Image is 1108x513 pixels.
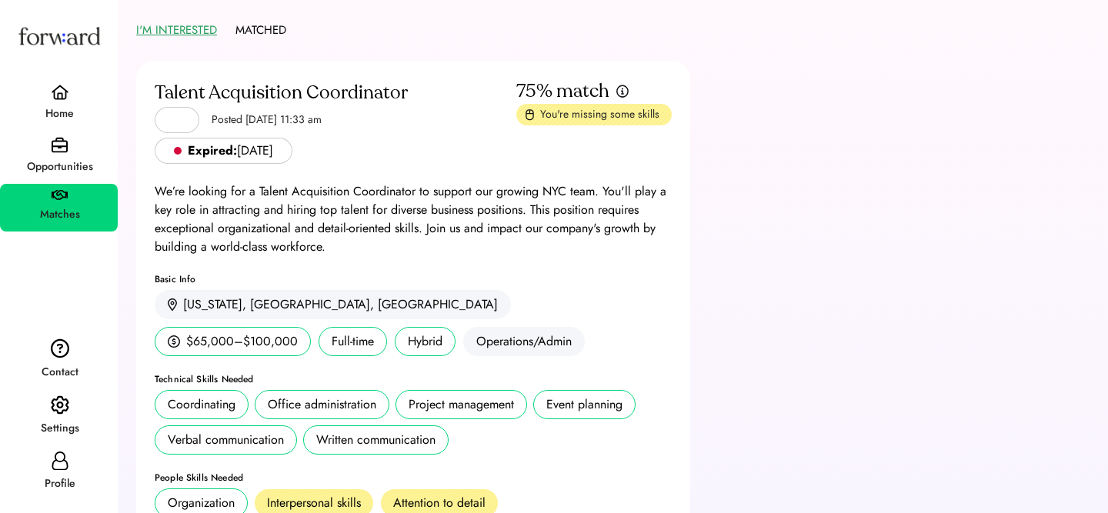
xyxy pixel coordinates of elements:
img: info.svg [616,84,629,98]
div: Verbal communication [168,431,284,449]
div: [US_STATE], [GEOGRAPHIC_DATA], [GEOGRAPHIC_DATA] [183,295,498,314]
div: Project management [409,395,514,414]
button: MATCHED [235,18,286,42]
div: Attention to detail [393,494,486,512]
div: Technical Skills Needed [155,375,672,384]
div: Hybrid [395,327,456,356]
div: Opportunities [2,158,118,176]
div: Operations/Admin [463,327,585,356]
img: money.svg [168,335,180,348]
button: I'M INTERESTED [136,18,217,42]
img: missing-skills.svg [526,108,534,121]
strong: Expired: [188,142,237,159]
img: location.svg [168,298,177,311]
div: Talent Acquisition Coordinator [155,81,512,105]
div: 75% match [516,79,609,104]
div: $65,000–$100,000 [186,332,298,351]
div: Interpersonal skills [267,494,361,512]
div: [DATE] [188,142,273,160]
div: Coordinating [168,395,235,414]
div: Settings [2,419,118,438]
div: Profile [2,475,118,493]
img: home.svg [51,85,69,100]
img: settings.svg [51,395,69,415]
div: Matches [2,205,118,224]
img: contact.svg [51,338,69,358]
img: briefcase.svg [52,137,68,153]
div: People Skills Needed [155,473,672,482]
div: We’re looking for a Talent Acquisition Coordinator to support our growing NYC team. You'll play a... [155,182,672,256]
div: Event planning [546,395,622,414]
img: Forward logo [15,12,103,59]
div: Office administration [268,395,376,414]
div: Home [2,105,118,123]
img: handshake.svg [52,190,68,201]
div: Organization [168,494,235,512]
div: Written communication [316,431,436,449]
div: Posted [DATE] 11:33 am [212,112,322,128]
div: Contact [2,363,118,381]
div: Full-time [319,327,387,356]
img: yH5BAEAAAAALAAAAAABAAEAAAIBRAA7 [165,111,183,129]
div: You're missing some skills [540,107,662,122]
div: Basic Info [155,275,672,284]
